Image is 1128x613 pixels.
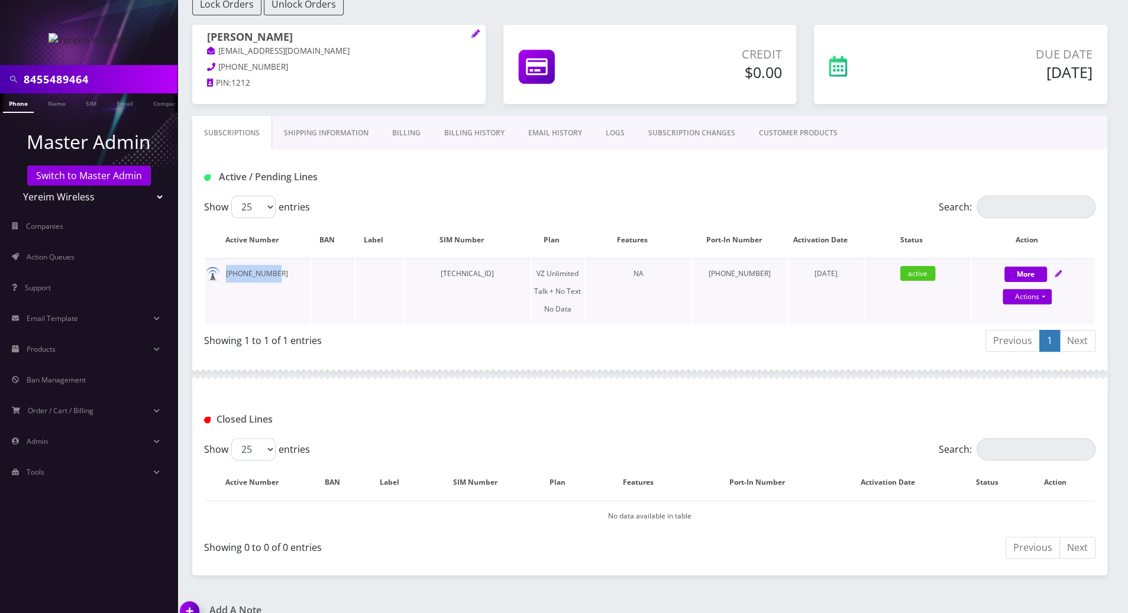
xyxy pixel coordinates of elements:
th: Action : activate to sort column ascending [1027,465,1094,500]
img: Active / Pending Lines [204,174,211,181]
a: Company [147,93,187,112]
td: [PHONE_NUMBER] [692,258,787,324]
a: [EMAIL_ADDRESS][DOMAIN_NAME] [207,46,350,57]
h5: $0.00 [635,63,781,81]
span: 1212 [231,77,250,88]
a: PIN: [207,77,231,89]
a: SIM [80,93,102,112]
img: default.png [205,267,220,281]
select: Showentries [231,196,276,218]
a: CUSTOMER PRODUCTS [747,116,849,150]
td: [PHONE_NUMBER] [205,258,311,324]
a: Subscriptions [192,116,272,150]
th: Active Number: activate to sort column descending [205,465,311,500]
a: LOGS [594,116,636,150]
input: Search: [977,438,1095,460]
span: Email Template [27,313,78,323]
th: BAN: activate to sort column ascending [312,223,354,257]
a: Email [111,93,139,112]
th: Status: activate to sort column ascending [865,223,970,257]
a: Phone [3,93,34,113]
th: SIM Number: activate to sort column ascending [405,223,529,257]
div: Showing 0 to 0 of 0 entries [204,536,641,554]
h5: [DATE] [923,63,1093,81]
th: Plan: activate to sort column ascending [531,223,584,257]
h1: [PERSON_NAME] [207,31,471,45]
a: Next [1059,330,1095,352]
th: Port-In Number: activate to sort column ascending [698,465,828,500]
span: Support [25,283,51,293]
th: Label: activate to sort column ascending [366,465,426,500]
select: Showentries [231,438,276,460]
th: Features: activate to sort column ascending [586,223,691,257]
span: Ban Management [27,375,86,385]
td: No data available in table [205,501,1094,531]
span: [PHONE_NUMBER] [218,61,288,72]
a: Billing History [432,116,516,150]
td: NA [586,258,691,324]
th: Status: activate to sort column ascending [959,465,1026,500]
span: active [900,266,935,281]
a: EMAIL HISTORY [516,116,594,150]
td: [TECHNICAL_ID] [405,258,529,324]
p: Due Date [923,46,1093,63]
th: Features: activate to sort column ascending [592,465,697,500]
h1: Active / Pending Lines [204,171,489,183]
a: Billing [380,116,432,150]
span: Tools [27,467,44,477]
span: Companies [26,221,63,231]
th: Label: activate to sort column ascending [355,223,403,257]
div: Showing 1 to 1 of 1 entries [204,329,641,348]
th: BAN: activate to sort column ascending [312,465,364,500]
th: Activation Date: activate to sort column ascending [788,223,864,257]
a: 1 [1039,330,1060,352]
span: Order / Cart / Billing [28,406,93,416]
label: Search: [939,196,1095,218]
img: Closed Lines [204,417,211,423]
span: [DATE] [815,268,838,278]
th: Active Number: activate to sort column ascending [205,223,311,257]
th: Activation Date: activate to sort column ascending [829,465,958,500]
a: Shipping Information [272,116,380,150]
input: Search: [977,196,1095,218]
button: More [1004,267,1047,282]
a: Previous [985,330,1040,352]
p: Credit [635,46,781,63]
a: SUBSCRIPTION CHANGES [636,116,747,150]
input: Search in Company [24,68,174,90]
th: Port-In Number: activate to sort column ascending [692,223,787,257]
a: Actions [1003,289,1052,304]
a: Name [42,93,72,112]
span: Action Queues [27,252,75,262]
th: Plan: activate to sort column ascending [536,465,590,500]
label: Show entries [204,438,310,460]
td: VZ Unlimited Talk + No Text No Data [531,258,584,324]
img: Yereim Wireless [49,33,130,47]
a: Switch to Master Admin [27,166,151,186]
a: Next [1059,537,1095,559]
span: Admin [27,436,48,446]
th: Action: activate to sort column ascending [971,223,1094,257]
a: Previous [1006,537,1060,559]
label: Search: [939,438,1095,460]
label: Show entries [204,196,310,218]
th: SIM Number: activate to sort column ascending [427,465,535,500]
h1: Closed Lines [204,414,489,425]
span: Products [27,344,56,354]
